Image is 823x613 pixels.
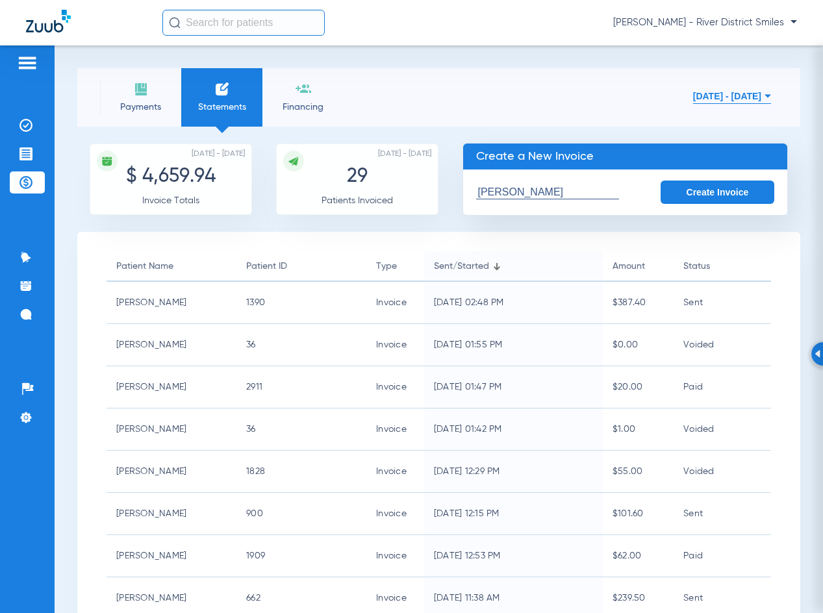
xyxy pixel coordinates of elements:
div: Sent/Started [434,259,489,273]
td: [DATE] 12:53 PM [424,535,603,577]
td: [DATE] 02:48 PM [424,282,603,324]
td: [DATE] 01:42 PM [424,408,603,451]
td: Sent [674,282,771,324]
td: Voided [674,408,771,451]
td: [PERSON_NAME] [107,451,236,493]
span: [DATE] - [DATE] [192,147,245,160]
span: Payments [110,101,171,114]
button: [DATE] - [DATE] [693,83,771,109]
div: Patient Name [116,259,227,273]
td: Invoice [366,493,424,535]
div: Status [683,259,710,273]
input: Search for patients [162,10,325,36]
td: $0.00 [603,324,674,366]
span: Financing [272,101,334,114]
td: Voided [674,451,771,493]
td: 1828 [236,451,366,493]
td: [DATE] 01:47 PM [424,366,603,408]
td: $101.60 [603,493,674,535]
div: Amount [613,259,645,273]
span: $ 4,659.94 [126,167,216,186]
td: [DATE] 12:15 PM [424,493,603,535]
img: Zuub Logo [26,10,71,32]
td: $55.00 [603,451,674,493]
td: Invoice [366,282,424,324]
td: $20.00 [603,366,674,408]
td: Sent [674,493,771,535]
td: [DATE] 01:55 PM [424,324,603,366]
button: Create Invoice [661,181,775,204]
div: Type [376,259,397,273]
span: Statements [191,101,253,114]
span: [PERSON_NAME] - River District Smiles [613,16,797,29]
td: 1909 [236,535,366,577]
td: Invoice [366,366,424,408]
div: Patient Name [116,259,173,273]
td: Invoice [366,535,424,577]
img: Arrow [815,350,820,358]
input: search by patient ID or name [476,186,619,199]
img: icon [288,155,299,167]
div: Sent/Started [434,259,593,273]
td: 900 [236,493,366,535]
div: Patient ID [246,259,287,273]
td: [PERSON_NAME] [107,282,236,324]
div: Type [376,259,414,273]
img: Search Icon [169,17,181,29]
span: Invoice Totals [142,196,199,205]
td: $387.40 [603,282,674,324]
td: [PERSON_NAME] [107,493,236,535]
div: Amount [613,259,664,273]
td: Invoice [366,324,424,366]
td: Voided [674,324,771,366]
img: financing icon [296,81,311,97]
td: [PERSON_NAME] [107,366,236,408]
td: 36 [236,408,366,451]
p: Create a New Invoice [463,144,787,169]
td: [DATE] 12:29 PM [424,451,603,493]
td: Invoice [366,451,424,493]
td: 2911 [236,366,366,408]
td: $1.00 [603,408,674,451]
div: Patient ID [246,259,357,273]
td: $62.00 [603,535,674,577]
span: Patients Invoiced [322,196,393,205]
img: hamburger-icon [17,55,38,71]
td: Paid [674,366,771,408]
td: Paid [674,535,771,577]
td: [PERSON_NAME] [107,324,236,366]
td: Invoice [366,408,424,451]
td: [PERSON_NAME] [107,408,236,451]
div: Status [683,259,761,273]
td: 1390 [236,282,366,324]
td: 36 [236,324,366,366]
img: invoices icon [214,81,230,97]
span: 29 [347,167,368,186]
iframe: Chat Widget [758,551,823,613]
span: [DATE] - [DATE] [378,147,431,160]
img: icon [101,155,113,167]
td: [PERSON_NAME] [107,535,236,577]
img: payments icon [133,81,149,97]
